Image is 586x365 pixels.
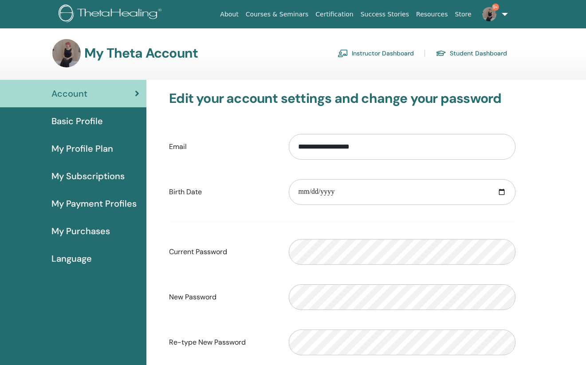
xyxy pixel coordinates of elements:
[482,7,496,21] img: default.jpg
[51,169,125,183] span: My Subscriptions
[492,4,499,11] span: 9+
[216,6,242,23] a: About
[312,6,357,23] a: Certification
[59,4,165,24] img: logo.png
[169,90,515,106] h3: Edit your account settings and change your password
[162,138,282,155] label: Email
[51,197,137,210] span: My Payment Profiles
[452,6,475,23] a: Store
[51,87,87,100] span: Account
[51,114,103,128] span: Basic Profile
[51,142,113,155] span: My Profile Plan
[162,184,282,200] label: Birth Date
[52,39,81,67] img: default.jpg
[162,334,282,351] label: Re-type New Password
[242,6,312,23] a: Courses & Seminars
[162,243,282,260] label: Current Password
[338,46,414,60] a: Instructor Dashboard
[436,46,507,60] a: Student Dashboard
[162,289,282,306] label: New Password
[51,252,92,265] span: Language
[357,6,413,23] a: Success Stories
[436,50,446,57] img: graduation-cap.svg
[338,49,348,57] img: chalkboard-teacher.svg
[51,224,110,238] span: My Purchases
[413,6,452,23] a: Resources
[84,45,198,61] h3: My Theta Account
